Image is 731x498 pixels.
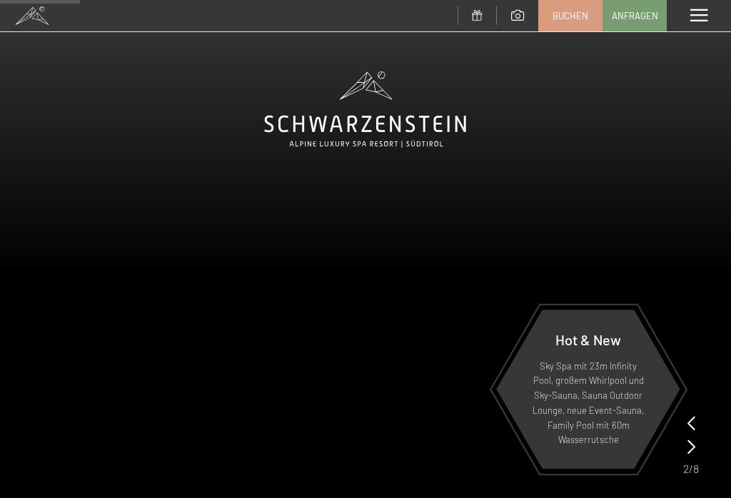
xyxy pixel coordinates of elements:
span: Anfragen [612,9,658,22]
a: Hot & New Sky Spa mit 23m Infinity Pool, großem Whirlpool und Sky-Sauna, Sauna Outdoor Lounge, ne... [495,309,681,469]
span: Hot & New [555,331,621,348]
span: 8 [693,461,699,477]
p: Sky Spa mit 23m Infinity Pool, großem Whirlpool und Sky-Sauna, Sauna Outdoor Lounge, neue Event-S... [531,359,645,448]
span: / [689,461,693,477]
a: Anfragen [603,1,666,31]
a: Buchen [539,1,602,31]
span: 2 [683,461,689,477]
span: Buchen [553,9,588,22]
